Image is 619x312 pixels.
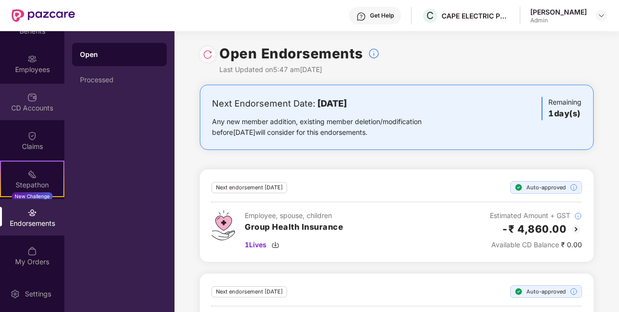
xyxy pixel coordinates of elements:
img: svg+xml;base64,PHN2ZyBpZD0iQ2xhaW0iIHhtbG5zPSJodHRwOi8vd3d3LnczLm9yZy8yMDAwL3N2ZyIgd2lkdGg9IjIwIi... [27,131,37,141]
div: Remaining [542,97,581,120]
div: CAPE ELECTRIC PRIVATE LIMITED [442,11,510,20]
div: Next Endorsement Date: [212,97,452,110]
span: C [426,10,434,21]
img: svg+xml;base64,PHN2ZyBpZD0iSW5mb18tXzMyeDMyIiBkYXRhLW5hbWU9IkluZm8gLSAzMngzMiIgeG1sbnM9Imh0dHA6Ly... [570,288,578,295]
h3: Group Health Insurance [245,221,343,234]
img: New Pazcare Logo [12,9,75,22]
div: Auto-approved [510,285,582,298]
div: Stepathon [1,180,63,190]
img: svg+xml;base64,PHN2ZyBpZD0iU2V0dGluZy0yMHgyMCIgeG1sbnM9Imh0dHA6Ly93d3cudzMub3JnLzIwMDAvc3ZnIiB3aW... [10,289,20,299]
div: Next endorsement [DATE] [212,286,287,297]
img: svg+xml;base64,PHN2ZyBpZD0iSW5mb18tXzMyeDMyIiBkYXRhLW5hbWU9IkluZm8gLSAzMngzMiIgeG1sbnM9Imh0dHA6Ly... [570,184,578,191]
img: svg+xml;base64,PHN2ZyB4bWxucz0iaHR0cDovL3d3dy53My5vcmcvMjAwMC9zdmciIHdpZHRoPSI0Ny43MTQiIGhlaWdodD... [212,210,235,240]
div: Last Updated on 5:47 am[DATE] [219,64,380,75]
div: Processed [80,76,159,84]
img: svg+xml;base64,PHN2ZyBpZD0iRG93bmxvYWQtMzJ4MzIiIHhtbG5zPSJodHRwOi8vd3d3LnczLm9yZy8yMDAwL3N2ZyIgd2... [271,241,279,249]
span: 1 Lives [245,239,267,250]
img: svg+xml;base64,PHN2ZyBpZD0iRW1wbG95ZWVzIiB4bWxucz0iaHR0cDovL3d3dy53My5vcmcvMjAwMC9zdmciIHdpZHRoPS... [27,54,37,64]
div: Settings [22,289,54,299]
div: Employee, spouse, children [245,210,343,221]
div: Open [80,50,159,59]
div: ₹ 0.00 [490,239,582,250]
img: svg+xml;base64,PHN2ZyBpZD0iSGVscC0zMngzMiIgeG1sbnM9Imh0dHA6Ly93d3cudzMub3JnLzIwMDAvc3ZnIiB3aWR0aD... [356,12,366,21]
img: svg+xml;base64,PHN2ZyBpZD0iU3RlcC1Eb25lLTE2eDE2IiB4bWxucz0iaHR0cDovL3d3dy53My5vcmcvMjAwMC9zdmciIH... [515,288,522,295]
img: svg+xml;base64,PHN2ZyBpZD0iSW5mb18tXzMyeDMyIiBkYXRhLW5hbWU9IkluZm8gLSAzMngzMiIgeG1sbnM9Imh0dHA6Ly... [574,212,582,220]
div: Auto-approved [510,181,582,194]
img: svg+xml;base64,PHN2ZyB4bWxucz0iaHR0cDovL3d3dy53My5vcmcvMjAwMC9zdmciIHdpZHRoPSIyMSIgaGVpZ2h0PSIyMC... [27,169,37,179]
img: svg+xml;base64,PHN2ZyBpZD0iQ0RfQWNjb3VudHMiIGRhdGEtbmFtZT0iQ0QgQWNjb3VudHMiIHhtbG5zPSJodHRwOi8vd3... [27,92,37,102]
img: svg+xml;base64,PHN2ZyBpZD0iU3RlcC1Eb25lLTE2eDE2IiB4bWxucz0iaHR0cDovL3d3dy53My5vcmcvMjAwMC9zdmciIH... [515,184,522,191]
b: [DATE] [317,98,347,109]
div: [PERSON_NAME] [530,7,587,17]
div: Any new member addition, existing member deletion/modification before [DATE] will consider for th... [212,116,452,138]
img: svg+xml;base64,PHN2ZyBpZD0iRHJvcGRvd24tMzJ4MzIiIHhtbG5zPSJodHRwOi8vd3d3LnczLm9yZy8yMDAwL3N2ZyIgd2... [598,12,605,19]
div: Get Help [370,12,394,19]
img: svg+xml;base64,PHN2ZyBpZD0iQmFjay0yMHgyMCIgeG1sbnM9Imh0dHA6Ly93d3cudzMub3JnLzIwMDAvc3ZnIiB3aWR0aD... [570,223,582,235]
img: svg+xml;base64,PHN2ZyBpZD0iTXlfT3JkZXJzIiBkYXRhLW5hbWU9Ik15IE9yZGVycyIgeG1sbnM9Imh0dHA6Ly93d3cudz... [27,246,37,256]
img: svg+xml;base64,PHN2ZyBpZD0iUmVsb2FkLTMyeDMyIiB4bWxucz0iaHR0cDovL3d3dy53My5vcmcvMjAwMC9zdmciIHdpZH... [203,50,213,59]
img: svg+xml;base64,PHN2ZyBpZD0iSW5mb18tXzMyeDMyIiBkYXRhLW5hbWU9IkluZm8gLSAzMngzMiIgeG1sbnM9Imh0dHA6Ly... [368,48,380,59]
h2: -₹ 4,860.00 [502,221,567,237]
img: svg+xml;base64,PHN2ZyBpZD0iRW5kb3JzZW1lbnRzIiB4bWxucz0iaHR0cDovL3d3dy53My5vcmcvMjAwMC9zdmciIHdpZH... [27,208,37,218]
h3: 1 day(s) [548,108,581,120]
div: Estimated Amount + GST [490,210,582,221]
h1: Open Endorsements [219,43,363,64]
span: Available CD Balance [491,240,559,249]
div: Admin [530,17,587,24]
div: New Challenge [12,192,53,200]
div: Next endorsement [DATE] [212,182,287,193]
